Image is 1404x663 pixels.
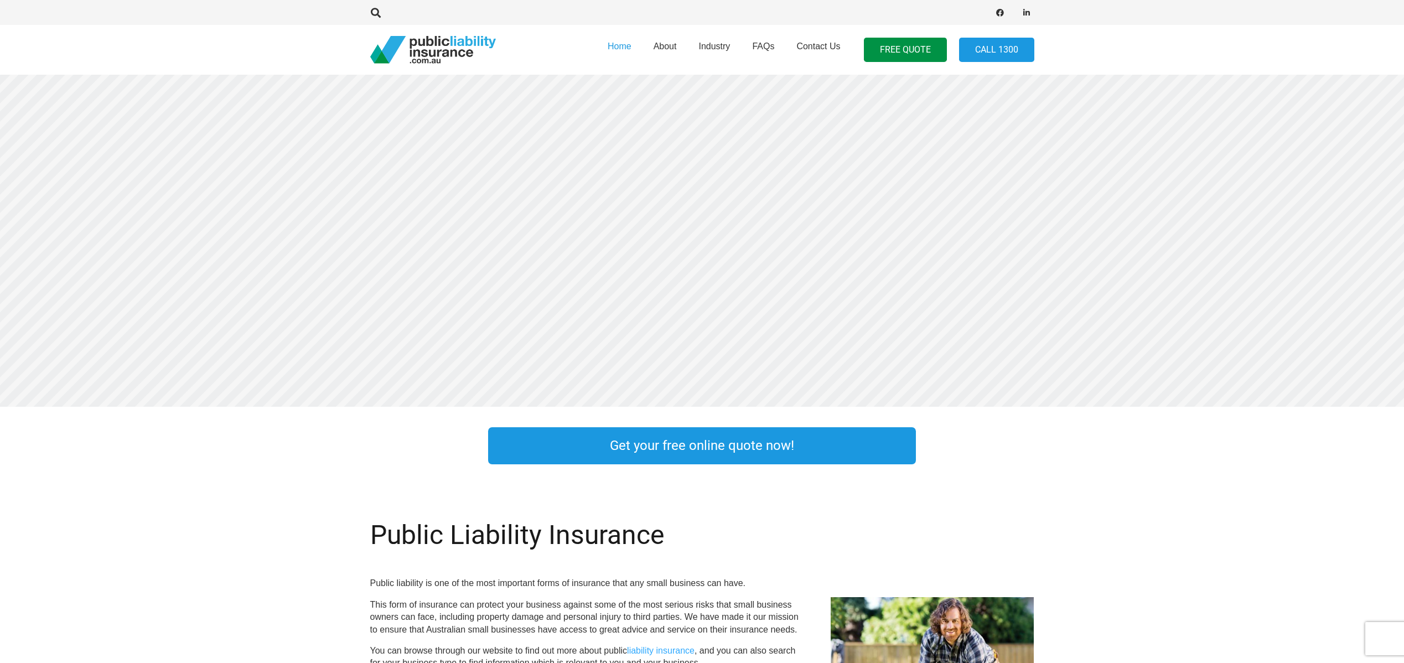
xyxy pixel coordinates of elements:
a: Link [938,424,1056,467]
a: Link [348,424,466,467]
a: Get your free online quote now! [488,427,916,464]
a: Search [365,8,387,18]
a: FREE QUOTE [864,38,947,63]
p: Public liability is one of the most important forms of insurance that any small business can have. [370,577,804,589]
a: Facebook [992,5,1008,20]
a: FAQs [741,22,785,78]
span: Home [608,42,631,51]
span: Industry [698,42,730,51]
a: Contact Us [785,22,851,78]
a: Call 1300 [959,38,1034,63]
a: liability insurance [627,646,695,655]
span: About [654,42,677,51]
a: Home [597,22,643,78]
a: LinkedIn [1019,5,1034,20]
p: This form of insurance can protect your business against some of the most serious risks that smal... [370,599,804,636]
span: Contact Us [796,42,840,51]
h1: Public Liability Insurance [370,519,804,551]
span: FAQs [752,42,774,51]
a: Industry [687,22,741,78]
a: About [643,22,688,78]
a: pli_logotransparent [370,36,496,64]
